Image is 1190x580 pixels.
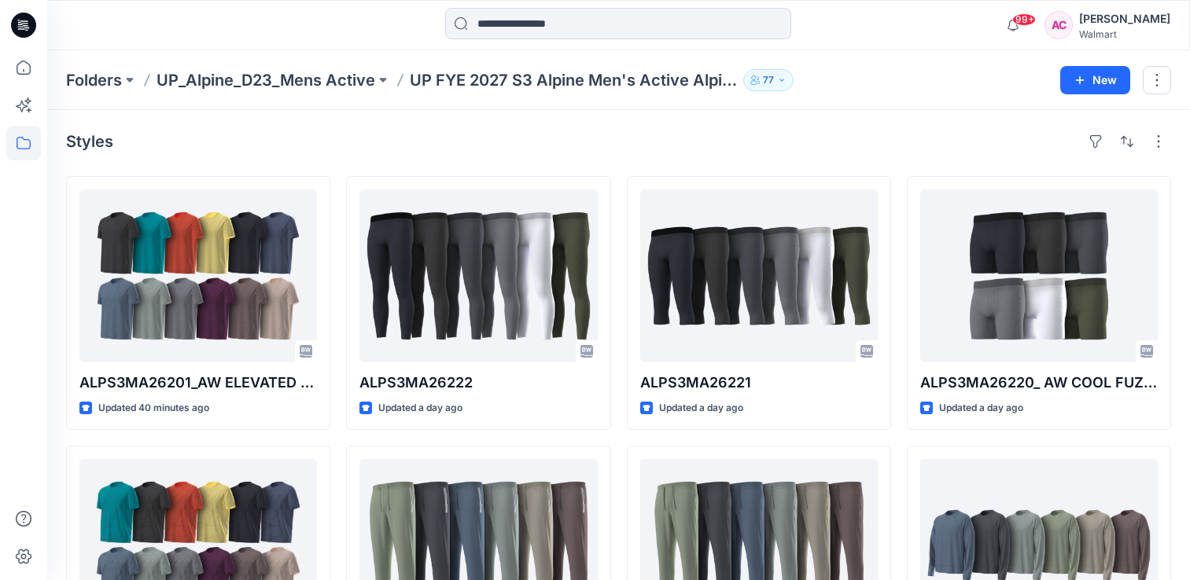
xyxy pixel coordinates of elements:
[66,69,122,91] a: Folders
[1079,28,1170,40] div: Walmart
[98,400,209,417] p: Updated 40 minutes ago
[659,400,743,417] p: Updated a day ago
[157,69,375,91] a: UP_Alpine_D23_Mens Active
[743,69,794,91] button: 77
[920,189,1158,362] a: ALPS3MA26220_ AW COOL FUZE COMPRESSION BIKE SHORT 6” INSEAM-9-28
[939,400,1023,417] p: Updated a day ago
[1079,9,1170,28] div: [PERSON_NAME]
[378,400,462,417] p: Updated a day ago
[79,372,317,394] p: ALPS3MA26201_AW ELEVATED JACQUARD FASHION TEE OPTION 3 PT-WX-33709
[920,372,1158,394] p: ALPS3MA26220_ AW COOL FUZE COMPRESSION BIKE SHORT 6” INSEAM-9-28
[1060,66,1130,94] button: New
[763,72,774,89] p: 77
[359,372,597,394] p: ALPS3MA26222
[66,132,113,151] h4: Styles
[1044,11,1073,39] div: AC
[1012,13,1036,26] span: 99+
[640,372,878,394] p: ALPS3MA26221
[640,189,878,362] a: ALPS3MA26221
[79,189,317,362] a: ALPS3MA26201_AW ELEVATED JACQUARD FASHION TEE OPTION 3 PT-WX-33709
[410,69,737,91] p: UP FYE 2027 S3 Alpine Men's Active Alpine
[359,189,597,362] a: ALPS3MA26222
